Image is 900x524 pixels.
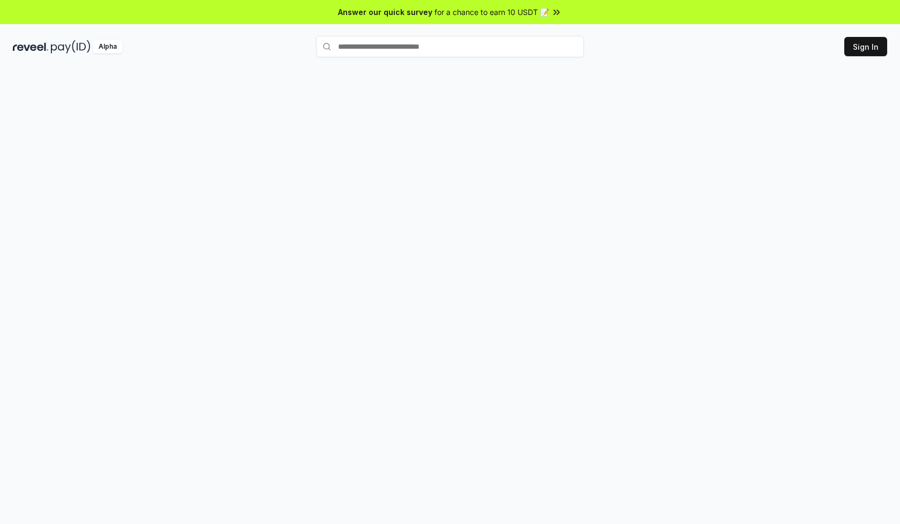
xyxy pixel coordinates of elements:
[51,40,91,54] img: pay_id
[434,6,549,18] span: for a chance to earn 10 USDT 📝
[338,6,432,18] span: Answer our quick survey
[13,40,49,54] img: reveel_dark
[93,40,123,54] div: Alpha
[844,37,887,56] button: Sign In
